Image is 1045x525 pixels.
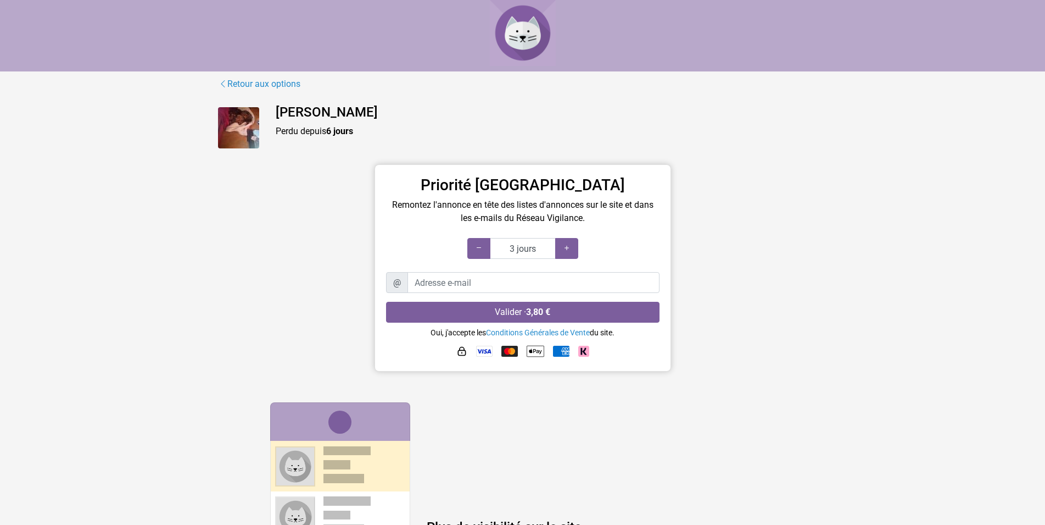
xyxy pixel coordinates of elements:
[486,328,590,337] a: Conditions Générales de Vente
[501,346,518,357] img: Mastercard
[431,328,614,337] small: Oui, j'accepte les du site.
[456,346,467,357] img: HTTPS : paiement sécurisé
[526,307,550,317] strong: 3,80 €
[218,77,301,91] a: Retour aux options
[276,125,828,138] p: Perdu depuis
[527,342,544,360] img: Apple Pay
[386,302,660,323] button: Valider ·3,80 €
[578,346,589,357] img: Klarna
[407,272,660,293] input: Adresse e-mail
[386,198,660,225] p: Remontez l'annonce en tête des listes d'annonces sur le site et dans les e-mails du Réseau Vigila...
[386,272,408,293] span: @
[326,126,353,136] strong: 6 jours
[276,104,828,120] h4: [PERSON_NAME]
[476,346,493,357] img: Visa
[386,176,660,195] h3: Priorité [GEOGRAPHIC_DATA]
[553,346,569,357] img: American Express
